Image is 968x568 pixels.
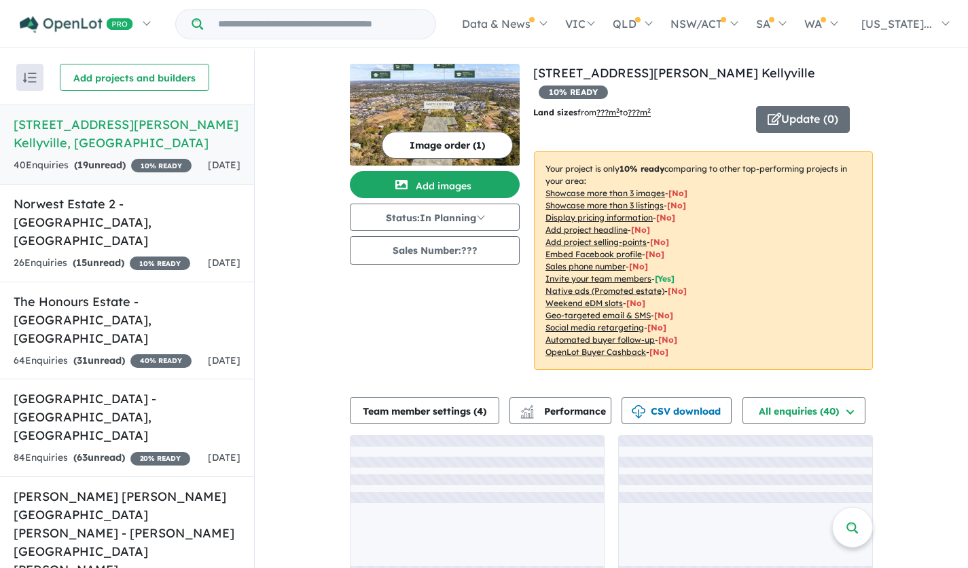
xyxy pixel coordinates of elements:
span: [DATE] [208,159,240,171]
button: All enquiries (40) [742,397,865,424]
span: 4 [477,405,483,417]
strong: ( unread) [74,159,126,171]
button: Add projects and builders [60,64,209,91]
input: Try estate name, suburb, builder or developer [206,10,433,39]
u: Showcase more than 3 listings [545,200,664,210]
p: Your project is only comparing to other top-performing projects in your area: - - - - - - - - - -... [534,151,873,370]
span: [DATE] [208,451,240,463]
h5: [STREET_ADDRESS][PERSON_NAME] Kellyville , [GEOGRAPHIC_DATA] [14,115,240,152]
span: [No] [649,347,668,357]
span: [ Yes ] [655,273,675,284]
u: ???m [628,107,651,117]
button: Update (0) [756,106,850,133]
button: Performance [509,397,611,424]
sup: 2 [616,107,620,114]
span: [DATE] [208,354,240,366]
strong: ( unread) [73,451,125,463]
button: Status:In Planning [350,204,520,231]
span: [ No ] [650,237,669,247]
u: Weekend eDM slots [545,298,623,308]
span: 31 [77,354,88,366]
div: 26 Enquir ies [14,255,190,271]
span: 63 [77,451,88,463]
span: [ No ] [645,249,664,259]
img: Openlot PRO Logo White [20,16,133,33]
span: 40 % READY [130,354,192,368]
span: [No] [654,310,673,320]
b: Land sizes [533,107,577,117]
u: ??? m [596,107,620,117]
span: [ No ] [668,188,687,198]
u: Invite your team members [545,273,651,284]
button: Sales Number:??? [350,236,520,265]
sup: 2 [647,107,651,114]
img: line-chart.svg [521,405,533,413]
span: [No] [668,286,687,296]
b: 10 % ready [620,164,664,174]
span: 10 % READY [539,86,608,99]
span: [ No ] [631,225,650,235]
u: Showcase more than 3 images [545,188,665,198]
strong: ( unread) [73,257,124,269]
img: sort.svg [23,73,37,83]
h5: Norwest Estate 2 - [GEOGRAPHIC_DATA] , [GEOGRAPHIC_DATA] [14,195,240,250]
button: Add images [350,171,520,198]
img: 67 Stringer Road - North Kellyville [350,64,520,166]
div: 64 Enquir ies [14,353,192,369]
h5: The Honours Estate - [GEOGRAPHIC_DATA] , [GEOGRAPHIC_DATA] [14,292,240,347]
button: Image order (1) [382,132,513,159]
span: [US_STATE]... [861,17,932,31]
span: Performance [522,405,606,417]
span: [ No ] [629,261,648,271]
u: Geo-targeted email & SMS [545,310,651,320]
div: 40 Enquir ies [14,157,192,174]
u: OpenLot Buyer Cashback [545,347,646,357]
img: download icon [632,405,645,419]
div: 84 Enquir ies [14,450,190,466]
button: CSV download [622,397,732,424]
u: Sales phone number [545,261,626,271]
u: Social media retargeting [545,322,644,333]
span: to [620,107,651,117]
span: [No] [626,298,645,308]
span: 20 % READY [130,452,190,466]
button: Team member settings (4) [350,397,499,424]
span: 10 % READY [130,257,190,270]
span: [ No ] [667,200,686,210]
span: [ No ] [656,212,675,223]
u: Automated buyer follow-up [545,335,655,345]
strong: ( unread) [73,354,125,366]
span: [DATE] [208,257,240,269]
u: Native ads (Promoted estate) [545,286,664,296]
u: Embed Facebook profile [545,249,642,259]
u: Add project headline [545,225,628,235]
span: 19 [77,159,88,171]
a: [STREET_ADDRESS][PERSON_NAME] Kellyville [533,65,815,81]
h5: [GEOGRAPHIC_DATA] - [GEOGRAPHIC_DATA] , [GEOGRAPHIC_DATA] [14,390,240,444]
p: from [533,106,746,119]
span: 15 [76,257,87,269]
span: [No] [647,322,666,333]
span: 10 % READY [131,159,192,172]
img: bar-chart.svg [520,409,534,418]
u: Add project selling-points [545,237,647,247]
span: [No] [658,335,677,345]
u: Display pricing information [545,212,653,223]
